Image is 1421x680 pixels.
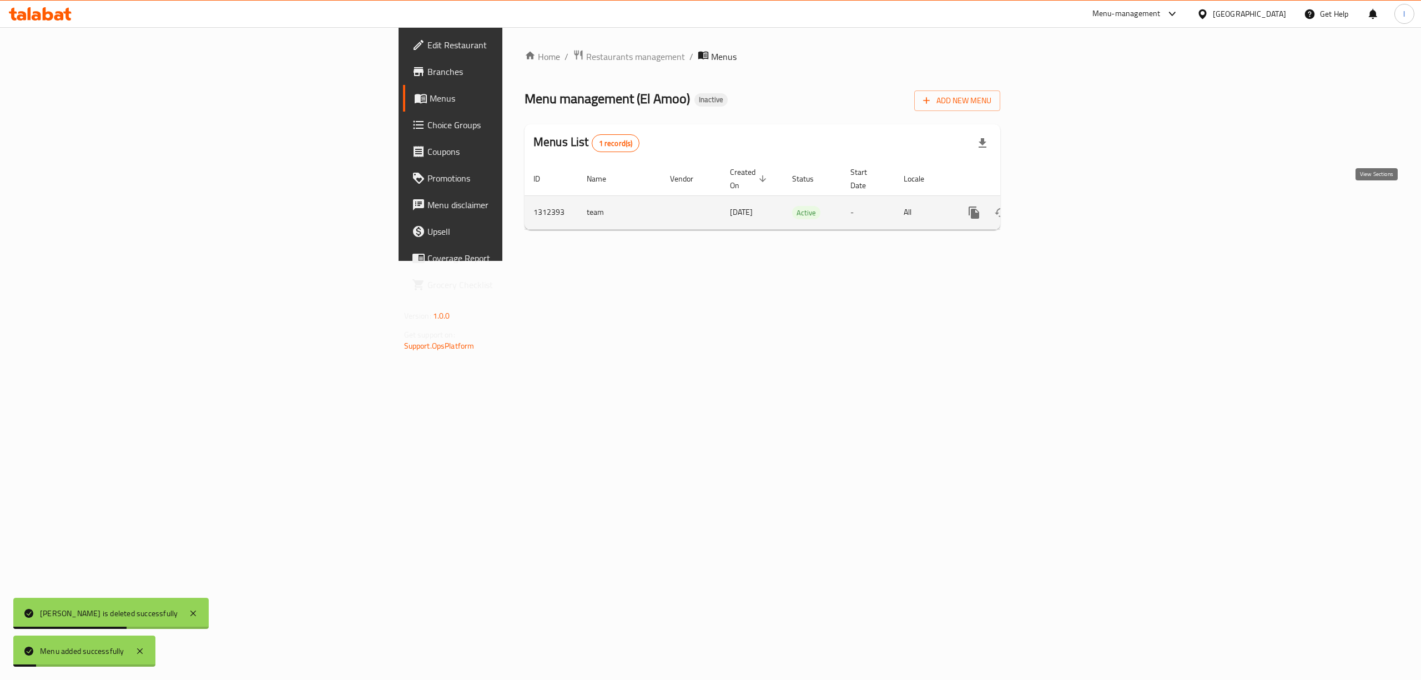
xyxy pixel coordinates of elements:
a: Promotions [403,165,636,192]
span: Created On [730,165,770,192]
span: Menu disclaimer [427,198,627,211]
div: Menu-management [1092,7,1161,21]
a: Coupons [403,138,636,165]
div: Menu added successfully [40,645,124,657]
a: Coverage Report [403,245,636,271]
span: Version: [404,309,431,323]
span: Menus [430,92,627,105]
span: Promotions [427,172,627,185]
span: Coupons [427,145,627,158]
div: [PERSON_NAME] is deleted successfully [40,607,178,619]
span: Menus [711,50,737,63]
div: Total records count [592,134,640,152]
a: Choice Groups [403,112,636,138]
span: Name [587,172,621,185]
span: Vendor [670,172,708,185]
a: Menus [403,85,636,112]
table: enhanced table [525,162,1076,230]
a: Upsell [403,218,636,245]
a: Support.OpsPlatform [404,339,475,353]
div: Inactive [694,93,728,107]
h2: Menus List [533,134,639,152]
span: 1 record(s) [592,138,639,149]
th: Actions [952,162,1076,196]
span: Status [792,172,828,185]
a: Branches [403,58,636,85]
span: Grocery Checklist [427,278,627,291]
span: [DATE] [730,205,753,219]
span: Inactive [694,95,728,104]
span: Edit Restaurant [427,38,627,52]
button: Add New Menu [914,90,1000,111]
span: l [1403,8,1405,20]
a: Grocery Checklist [403,271,636,298]
span: Add New Menu [923,94,991,108]
span: Active [792,206,820,219]
div: [GEOGRAPHIC_DATA] [1213,8,1286,20]
a: Menu disclaimer [403,192,636,218]
span: Locale [904,172,939,185]
span: Choice Groups [427,118,627,132]
span: Get support on: [404,328,455,342]
button: more [961,199,987,226]
div: Export file [969,130,996,157]
span: ID [533,172,555,185]
span: Branches [427,65,627,78]
span: Start Date [850,165,881,192]
span: 1.0.0 [433,309,450,323]
td: All [895,195,952,229]
nav: breadcrumb [525,49,1000,64]
li: / [689,50,693,63]
a: Edit Restaurant [403,32,636,58]
td: - [841,195,895,229]
span: Coverage Report [427,251,627,265]
span: Upsell [427,225,627,238]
